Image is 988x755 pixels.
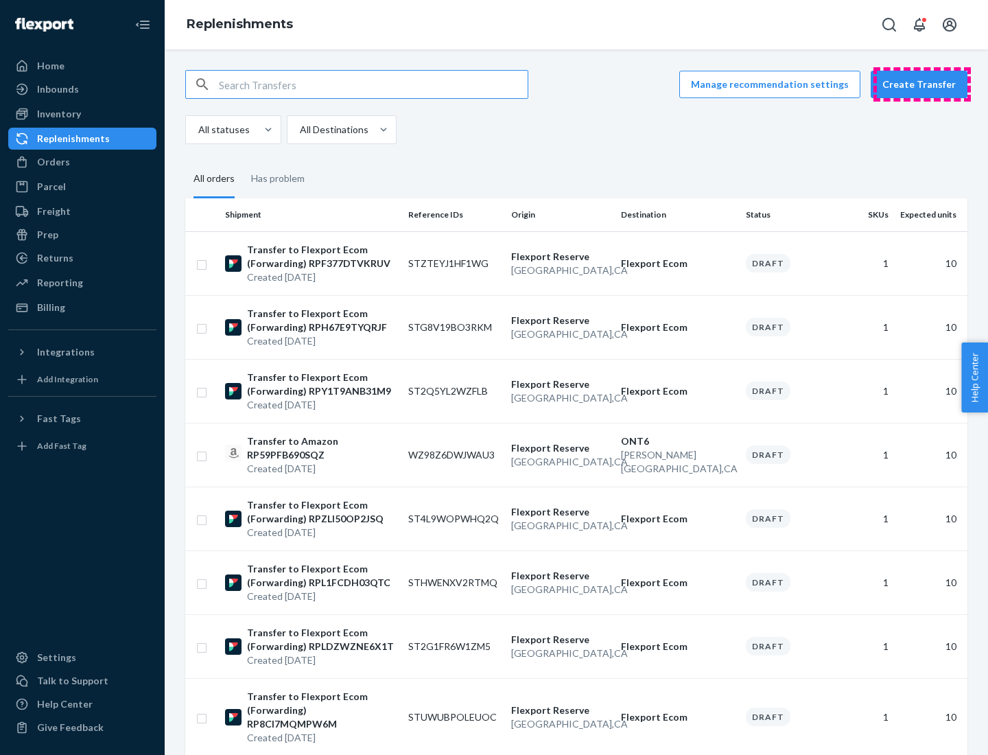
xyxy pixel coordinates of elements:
p: Created [DATE] [247,653,397,667]
div: Draft [746,318,790,336]
div: Draft [746,509,790,528]
input: Search Transfers [219,71,528,98]
a: Prep [8,224,156,246]
img: Flexport logo [15,18,73,32]
a: Billing [8,297,156,318]
p: Created [DATE] [247,462,397,476]
p: Created [DATE] [247,334,397,348]
th: Status [740,198,843,231]
td: 1 [843,550,894,614]
p: [GEOGRAPHIC_DATA] , CA [511,327,610,341]
p: ONT6 [621,434,735,448]
a: Replenishments [187,16,293,32]
td: ST2Q5YL2WZFLB [403,359,506,423]
p: [GEOGRAPHIC_DATA] , CA [511,264,610,277]
td: 1 [843,295,894,359]
a: Freight [8,200,156,222]
p: Flexport Reserve [511,505,610,519]
td: 1 [843,487,894,550]
td: WZ98Z6DWJWAU3 [403,423,506,487]
button: Open account menu [936,11,963,38]
div: Integrations [37,345,95,359]
a: Home [8,55,156,77]
div: Freight [37,205,71,218]
div: Talk to Support [37,674,108,688]
td: 1 [843,614,894,678]
td: STG8V19BO3RKM [403,295,506,359]
a: Inventory [8,103,156,125]
p: Transfer to Flexport Ecom (Forwarding) RPL1FCDH03QTC [247,562,397,590]
button: Give Feedback [8,717,156,739]
p: Transfer to Flexport Ecom (Forwarding) RPY1T9ANB31M9 [247,371,397,398]
button: Open Search Box [875,11,903,38]
th: Origin [506,198,615,231]
td: STZTEYJ1HF1WG [403,231,506,295]
th: SKUs [843,198,894,231]
td: 10 [894,359,967,423]
div: Reporting [37,276,83,290]
p: Transfer to Flexport Ecom (Forwarding) RPF377DTVKRUV [247,243,397,270]
p: [GEOGRAPHIC_DATA] , CA [511,717,610,731]
div: Help Center [37,697,93,711]
p: Flexport Ecom [621,710,735,724]
a: Add Fast Tag [8,435,156,457]
input: All Destinations [298,123,300,137]
button: Close Navigation [129,11,156,38]
p: Flexport Ecom [621,384,735,398]
a: Returns [8,247,156,269]
button: Manage recommendation settings [679,71,860,98]
div: All statuses [198,123,250,137]
button: Help Center [961,342,988,413]
button: Create Transfer [871,71,967,98]
p: Transfer to Flexport Ecom (Forwarding) RPLDZWZNE6X1T [247,626,397,653]
button: Fast Tags [8,408,156,430]
button: Integrations [8,341,156,363]
a: Replenishments [8,128,156,150]
div: All Destinations [300,123,368,137]
p: Flexport Ecom [621,512,735,526]
th: Expected units [894,198,967,231]
div: Replenishments [37,132,110,146]
td: 10 [894,550,967,614]
p: Flexport Reserve [511,704,610,717]
td: ST2G1FR6W1ZM5 [403,614,506,678]
div: Draft [746,382,790,400]
td: 1 [843,231,894,295]
p: [GEOGRAPHIC_DATA] , CA [511,455,610,469]
th: Destination [615,198,740,231]
p: Flexport Reserve [511,377,610,391]
p: Flexport Ecom [621,576,735,590]
div: Add Fast Tag [37,440,86,452]
a: Parcel [8,176,156,198]
p: [GEOGRAPHIC_DATA] , CA [511,583,610,596]
p: Transfer to Flexport Ecom (Forwarding) RPH67E9TYQRJF [247,307,397,334]
td: 10 [894,487,967,550]
a: Inbounds [8,78,156,100]
div: All orders [193,161,235,198]
a: Talk to Support [8,670,156,692]
div: Draft [746,637,790,655]
p: Flexport Reserve [511,441,610,455]
td: 10 [894,614,967,678]
ol: breadcrumbs [176,5,304,45]
p: Flexport Ecom [621,640,735,653]
td: 10 [894,231,967,295]
p: [GEOGRAPHIC_DATA] , CA [511,391,610,405]
button: Open notifications [906,11,933,38]
p: Flexport Ecom [621,257,735,270]
div: Billing [37,301,65,314]
th: Shipment [220,198,403,231]
div: Returns [37,251,73,265]
div: Has problem [251,161,305,196]
p: Flexport Reserve [511,250,610,264]
div: Give Feedback [37,721,104,734]
p: [GEOGRAPHIC_DATA] , CA [511,647,610,660]
td: 1 [843,359,894,423]
p: Flexport Ecom [621,321,735,334]
td: 1 [843,423,894,487]
div: Draft [746,254,790,272]
div: Draft [746,573,790,592]
p: Transfer to Amazon RP59PFB690SQZ [247,434,397,462]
